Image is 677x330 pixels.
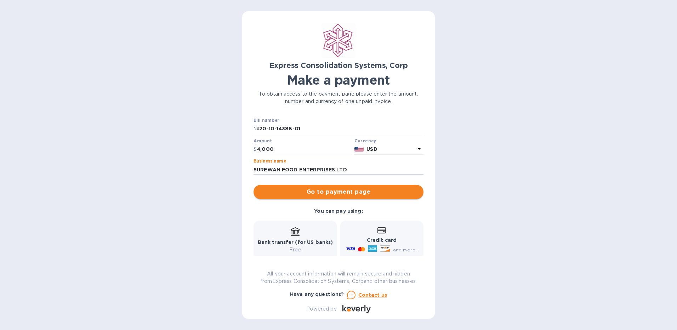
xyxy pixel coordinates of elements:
[254,146,257,153] p: $
[258,239,333,245] b: Bank transfer (for US banks)
[254,90,423,105] p: To obtain access to the payment page please enter the amount, number and currency of one unpaid i...
[259,124,423,134] input: Enter bill number
[254,119,279,123] label: Bill number
[314,208,363,214] b: You can pay using:
[254,270,423,285] p: All your account information will remain secure and hidden from Express Consolidation Systems, Co...
[254,185,423,199] button: Go to payment page
[258,246,333,254] p: Free
[366,146,377,152] b: USD
[358,292,387,298] u: Contact us
[269,61,408,70] b: Express Consolidation Systems, Corp
[254,139,272,143] label: Amount
[290,291,344,297] b: Have any questions?
[254,159,286,164] label: Business name
[354,138,376,143] b: Currency
[367,237,397,243] b: Credit card
[354,147,364,152] img: USD
[259,188,418,196] span: Go to payment page
[254,164,423,175] input: Enter business name
[254,125,259,132] p: №
[393,247,419,252] span: and more...
[306,305,336,313] p: Powered by
[254,73,423,87] h1: Make a payment
[257,144,352,155] input: 0.00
